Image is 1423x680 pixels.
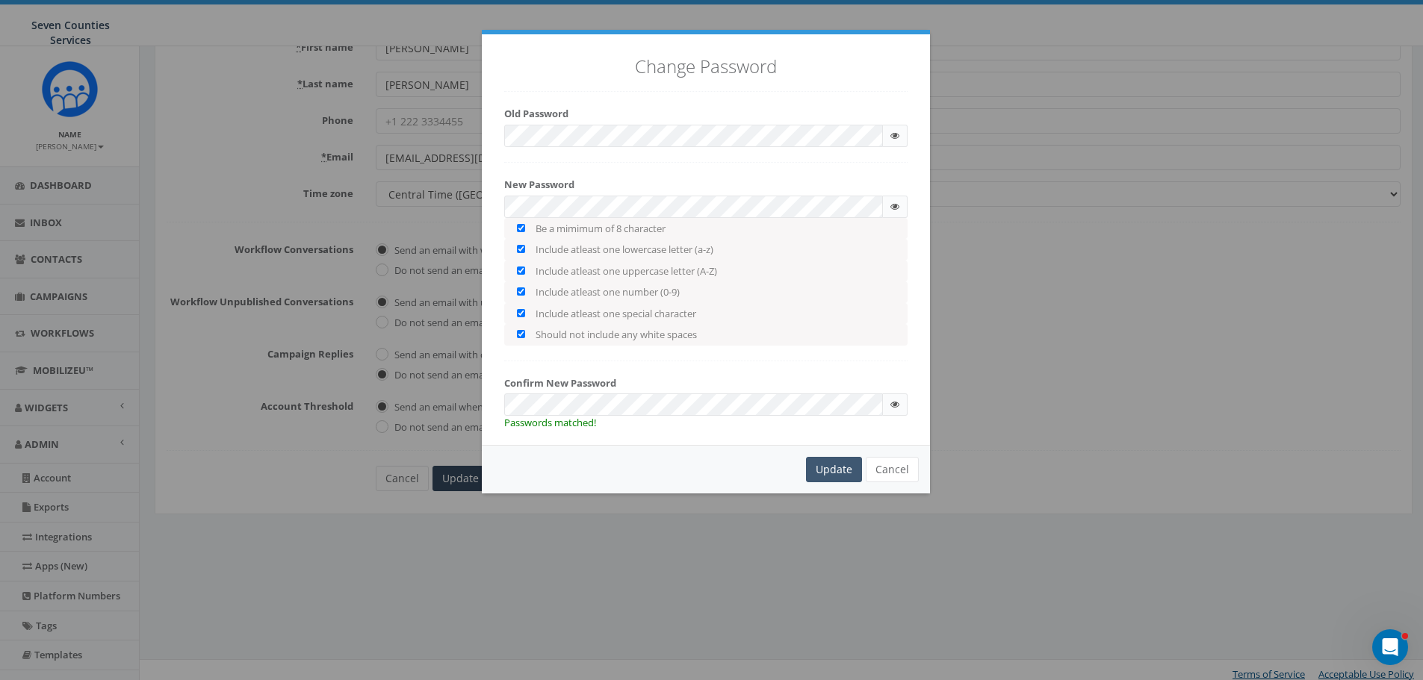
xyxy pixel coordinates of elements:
iframe: Intercom live chat [1372,629,1408,665]
h3: Change Password [504,57,908,76]
label: Include atleast one number (0-9) [536,285,680,299]
label: New Password [504,178,574,192]
label: Include atleast one lowercase letter (a-z) [536,243,713,257]
span: Passwords matched! [504,416,596,429]
label: Be a mimimum of 8 character [536,222,666,236]
label: Include atleast one special character [536,307,696,321]
label: Old Password [504,107,568,121]
button: Cancel [866,457,919,482]
label: Should not include any white spaces [536,328,697,342]
label: Confirm New Password [504,376,616,390]
label: Include atleast one uppercase letter (A-Z) [536,264,717,278]
div: Update [806,457,862,482]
